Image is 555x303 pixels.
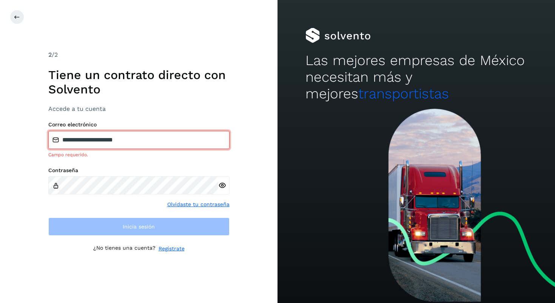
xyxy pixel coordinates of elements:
span: Inicia sesión [123,224,155,229]
a: Olvidaste tu contraseña [167,200,230,208]
div: /2 [48,50,230,59]
h2: Las mejores empresas de México necesitan más y mejores [305,52,527,103]
a: Regístrate [159,245,185,253]
span: 2 [48,51,52,58]
div: Campo requerido. [48,151,230,158]
h3: Accede a tu cuenta [48,105,230,112]
button: Inicia sesión [48,218,230,236]
label: Contraseña [48,167,230,174]
span: transportistas [358,85,449,102]
p: ¿No tienes una cuenta? [93,245,156,253]
label: Correo electrónico [48,121,230,128]
h1: Tiene un contrato directo con Solvento [48,68,230,97]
